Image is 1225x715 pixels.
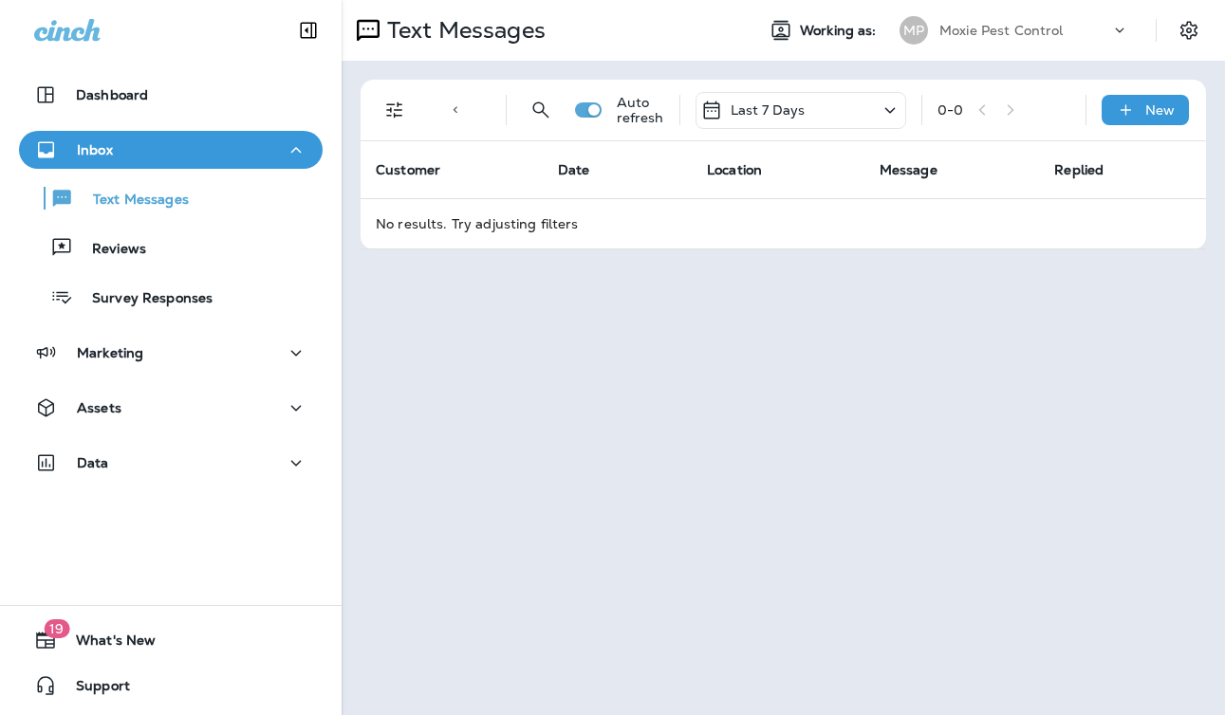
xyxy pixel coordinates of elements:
[282,11,335,49] button: Collapse Sidebar
[558,161,590,178] span: Date
[19,444,323,482] button: Data
[19,277,323,317] button: Survey Responses
[77,455,109,470] p: Data
[1145,102,1175,118] p: New
[19,76,323,114] button: Dashboard
[617,95,664,125] p: Auto refresh
[1054,161,1104,178] span: Replied
[74,192,189,210] p: Text Messages
[44,619,69,638] span: 19
[73,290,213,308] p: Survey Responses
[707,161,762,178] span: Location
[361,198,1206,248] td: No results. Try adjusting filters
[880,161,937,178] span: Message
[77,142,113,157] p: Inbox
[376,91,414,129] button: Filters
[73,241,146,259] p: Reviews
[731,102,806,118] p: Last 7 Days
[77,345,143,360] p: Marketing
[900,16,928,45] div: MP
[19,667,323,705] button: Support
[57,632,156,655] span: What's New
[19,178,323,218] button: Text Messages
[19,228,323,267] button: Reviews
[57,678,130,701] span: Support
[76,87,148,102] p: Dashboard
[800,23,881,39] span: Working as:
[380,16,546,45] p: Text Messages
[939,23,1064,38] p: Moxie Pest Control
[19,131,323,169] button: Inbox
[376,161,440,178] span: Customer
[522,91,560,129] button: Search Messages
[19,621,323,659] button: 19What's New
[19,334,323,372] button: Marketing
[1172,13,1206,47] button: Settings
[19,389,323,427] button: Assets
[937,102,963,118] div: 0 - 0
[77,400,121,415] p: Assets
